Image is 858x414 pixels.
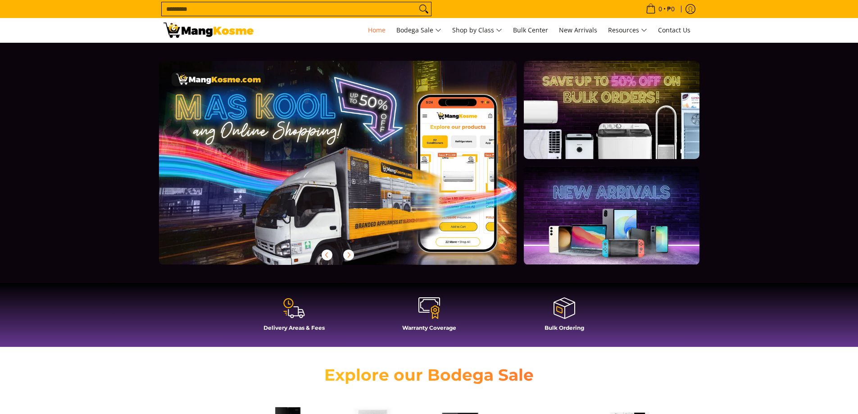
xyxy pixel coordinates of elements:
[163,23,254,38] img: Mang Kosme: Your Home Appliances Warehouse Sale Partner!
[368,26,386,34] span: Home
[396,25,441,36] span: Bodega Sale
[159,61,546,279] a: More
[363,18,390,42] a: Home
[513,26,548,34] span: Bulk Center
[366,296,492,338] a: Warranty Coverage
[508,18,553,42] a: Bulk Center
[654,18,695,42] a: Contact Us
[666,6,676,12] span: ₱0
[559,26,597,34] span: New Arrivals
[501,324,627,331] h4: Bulk Ordering
[263,18,695,42] nav: Main Menu
[448,18,507,42] a: Shop by Class
[452,25,502,36] span: Shop by Class
[299,365,560,385] h2: Explore our Bodega Sale
[392,18,446,42] a: Bodega Sale
[231,324,357,331] h4: Delivery Areas & Fees
[608,25,647,36] span: Resources
[554,18,602,42] a: New Arrivals
[231,296,357,338] a: Delivery Areas & Fees
[643,4,677,14] span: •
[501,296,627,338] a: Bulk Ordering
[317,245,337,265] button: Previous
[366,324,492,331] h4: Warranty Coverage
[658,26,690,34] span: Contact Us
[339,245,359,265] button: Next
[657,6,663,12] span: 0
[417,2,431,16] button: Search
[604,18,652,42] a: Resources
